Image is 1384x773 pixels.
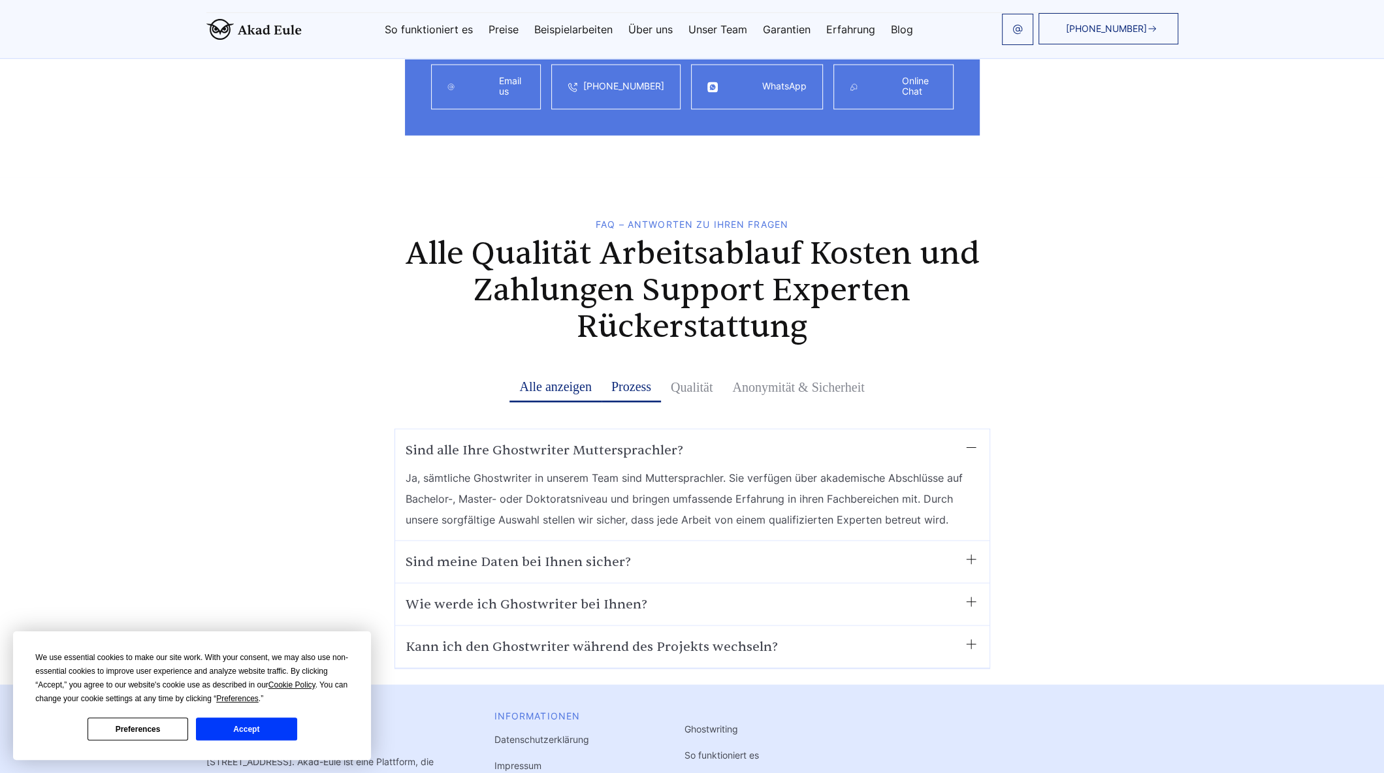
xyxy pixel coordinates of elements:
[489,24,519,35] a: Preise
[509,371,602,403] button: Alle anzeigen
[394,219,990,230] div: FAQ – Antworten zu Ihren Fragen
[406,440,979,461] summary: Sind alle Ihre Ghostwriter Muttersprachler?
[762,81,807,91] a: WhatsApp
[628,24,673,35] a: Über uns
[583,81,664,91] a: [PHONE_NUMBER]
[684,723,738,734] a: Ghostwriting
[406,552,979,573] summary: Sind meine Daten bei Ihnen sicher?
[499,76,524,97] a: Email us
[534,24,613,35] a: Beispielarbeiten
[13,631,371,760] div: Cookie Consent Prompt
[1066,24,1147,34] span: [PHONE_NUMBER]
[35,651,349,706] div: We use essential cookies to make our site work. With your consent, we may also use non-essential ...
[684,749,759,761] a: So funktioniert es
[216,694,259,703] span: Preferences
[385,24,473,35] a: So funktioniert es
[661,371,722,403] button: Qualität
[88,718,188,740] button: Preferences
[602,371,661,403] button: Prozess
[763,24,811,35] a: Garantien
[688,24,747,35] a: Unser Team
[902,76,937,97] a: Online Chat
[494,760,541,771] a: Impressum
[494,711,648,721] div: INFORMATIONEN
[406,637,979,657] summary: Kann ich den Ghostwriter während des Projekts wechseln?
[494,734,589,745] a: Datenschutzerklärung
[826,24,875,35] a: Erfahrung
[1012,24,1023,35] img: email
[1038,13,1178,44] a: [PHONE_NUMBER]
[406,594,979,615] summary: Wie werde ich Ghostwriter bei Ihnen?
[206,19,302,40] img: logo
[891,24,913,35] a: Blog
[722,371,874,403] button: Anonymität & Sicherheit
[394,236,990,345] h2: Alle Qualität Arbeitsablauf Kosten und Zahlungen Support Experten Rückerstattung
[196,718,297,740] button: Accept
[268,680,315,689] span: Cookie Policy
[406,467,979,530] span: Ja, sämtliche Ghostwriter in unserem Team sind Muttersprachler. Sie verfügen über akademische Abs...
